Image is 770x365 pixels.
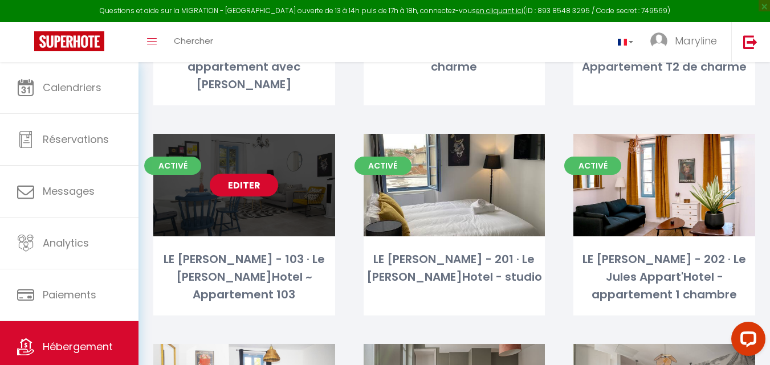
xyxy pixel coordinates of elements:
img: Super Booking [34,31,104,51]
a: Editer [210,174,278,196]
span: Chercher [174,35,213,47]
span: Paiements [43,288,96,302]
a: ... Maryline [642,22,731,62]
span: Réservations [43,132,109,146]
span: Activé [564,157,621,175]
a: Editer [630,174,699,196]
a: Editer [420,174,488,196]
img: logout [743,35,757,49]
span: Analytics [43,236,89,250]
span: Maryline [675,34,717,48]
span: Calendriers [43,80,101,95]
span: Activé [144,157,201,175]
span: Hébergement [43,339,113,354]
img: ... [650,32,667,50]
div: LE [PERSON_NAME] - 202 · Le Jules Appart'Hotel - appartement 1 chambre [573,251,755,304]
a: en cliquant ici [476,6,523,15]
a: Chercher [165,22,222,62]
iframe: LiveChat chat widget [722,317,770,365]
span: Messages [43,184,95,198]
div: LE [PERSON_NAME] - 103 · Le [PERSON_NAME]Hotel ~ Appartement 103 [153,251,335,304]
span: Activé [355,157,412,175]
div: LE [PERSON_NAME] - 201 · Le [PERSON_NAME]Hotel - studio [364,251,545,286]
